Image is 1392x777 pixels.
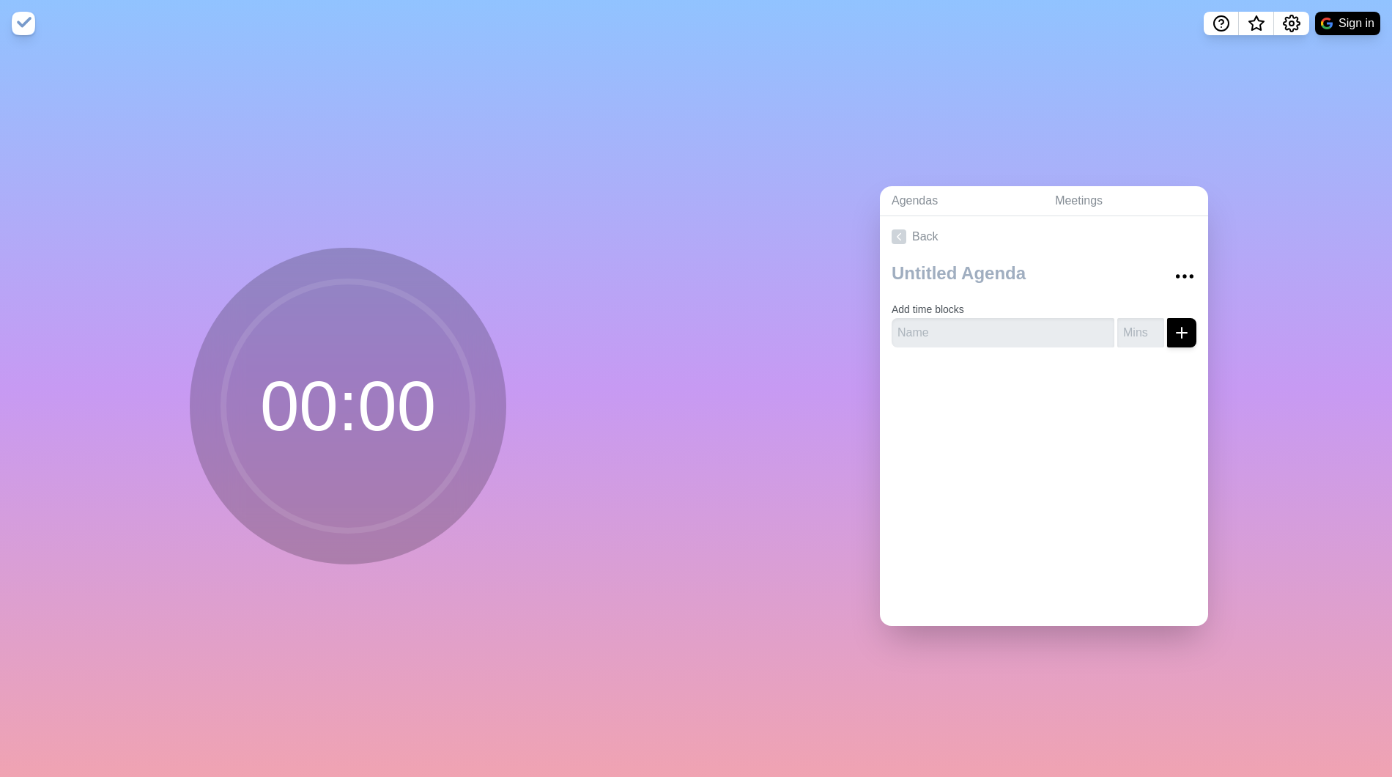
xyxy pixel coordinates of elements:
button: Help [1204,12,1239,35]
button: Sign in [1315,12,1380,35]
button: Settings [1274,12,1309,35]
button: What’s new [1239,12,1274,35]
input: Name [892,318,1114,347]
img: google logo [1321,18,1333,29]
a: Meetings [1043,186,1208,216]
input: Mins [1117,318,1164,347]
label: Add time blocks [892,303,964,315]
button: More [1170,262,1199,291]
a: Back [880,216,1208,257]
a: Agendas [880,186,1043,216]
img: timeblocks logo [12,12,35,35]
